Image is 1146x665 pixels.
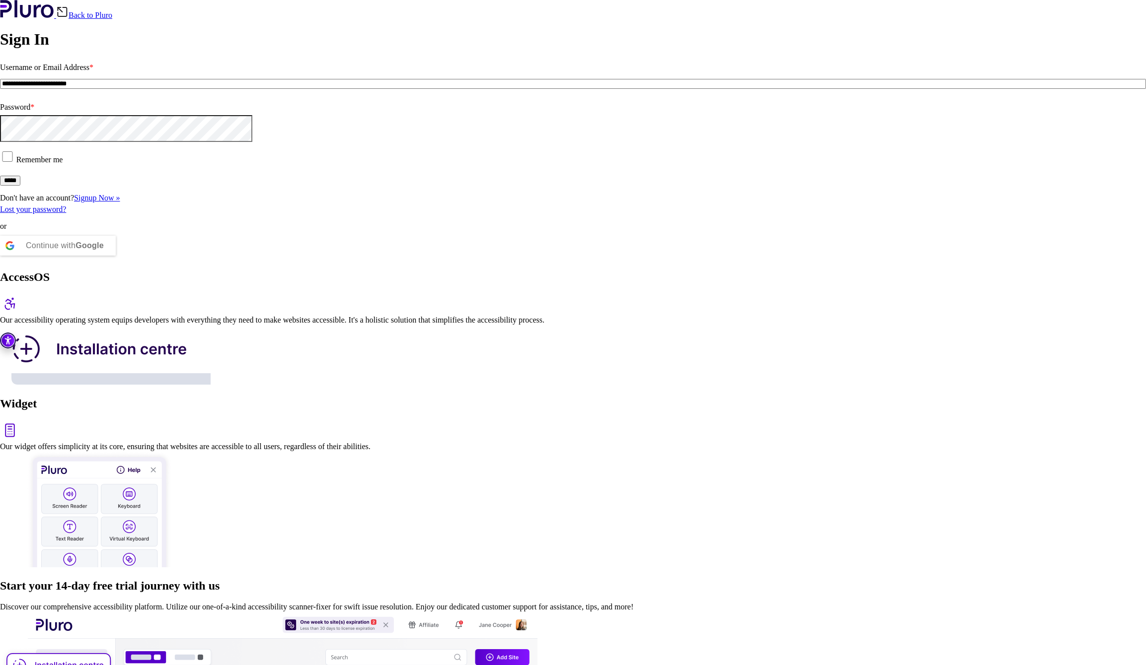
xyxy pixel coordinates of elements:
[2,151,13,162] input: Remember me
[56,6,69,18] img: Back icon
[26,236,104,256] div: Continue with
[74,194,120,202] a: Signup Now »
[76,241,104,250] b: Google
[56,11,112,19] a: Back to Pluro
